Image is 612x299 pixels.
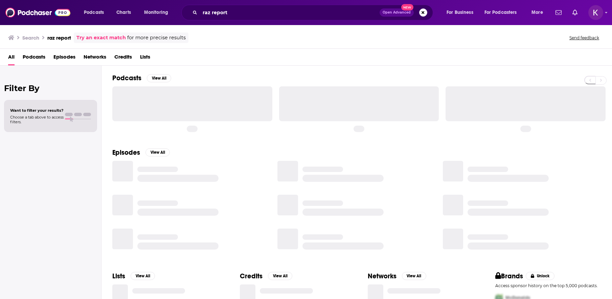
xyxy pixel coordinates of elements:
[588,5,603,20] img: User Profile
[145,148,170,156] button: View All
[127,34,186,42] span: for more precise results
[112,74,141,82] h2: Podcasts
[567,35,601,41] button: Send feedback
[112,272,125,280] h2: Lists
[447,8,473,17] span: For Business
[402,272,426,280] button: View All
[588,5,603,20] span: Logged in as kwignall
[139,7,177,18] button: open menu
[570,7,580,18] a: Show notifications dropdown
[84,8,104,17] span: Podcasts
[22,35,39,41] h3: Search
[140,51,150,65] a: Lists
[112,7,135,18] a: Charts
[114,51,132,65] a: Credits
[588,5,603,20] button: Show profile menu
[5,6,70,19] img: Podchaser - Follow, Share and Rate Podcasts
[484,8,517,17] span: For Podcasters
[79,7,113,18] button: open menu
[112,148,170,157] a: EpisodesView All
[47,35,71,41] h3: raz report
[526,272,554,280] button: Unlock
[144,8,168,17] span: Monitoring
[401,4,413,10] span: New
[380,8,414,17] button: Open AdvancedNew
[116,8,131,17] span: Charts
[112,272,155,280] a: ListsView All
[147,74,171,82] button: View All
[553,7,564,18] a: Show notifications dropdown
[527,7,551,18] button: open menu
[131,272,155,280] button: View All
[531,8,543,17] span: More
[53,51,75,65] a: Episodes
[240,272,292,280] a: CreditsView All
[240,272,263,280] h2: Credits
[4,83,97,93] h2: Filter By
[84,51,106,65] a: Networks
[268,272,292,280] button: View All
[112,148,140,157] h2: Episodes
[368,272,396,280] h2: Networks
[112,74,171,82] a: PodcastsView All
[480,7,527,18] button: open menu
[23,51,45,65] a: Podcasts
[76,34,126,42] a: Try an exact match
[10,115,64,124] span: Choose a tab above to access filters.
[442,7,482,18] button: open menu
[383,11,411,14] span: Open Advanced
[495,272,523,280] h2: Brands
[8,51,15,65] a: All
[188,5,439,20] div: Search podcasts, credits, & more...
[368,272,426,280] a: NetworksView All
[200,7,380,18] input: Search podcasts, credits, & more...
[10,108,64,113] span: Want to filter your results?
[495,283,601,288] p: Access sponsor history on the top 5,000 podcasts.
